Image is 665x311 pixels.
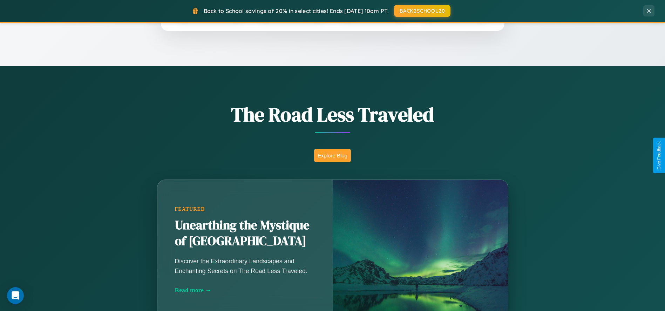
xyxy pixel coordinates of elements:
[175,217,315,250] h2: Unearthing the Mystique of [GEOGRAPHIC_DATA]
[394,5,450,17] button: BACK2SCHOOL20
[314,149,351,162] button: Explore Blog
[175,206,315,212] div: Featured
[122,101,543,128] h1: The Road Less Traveled
[175,286,315,294] div: Read more →
[657,141,661,170] div: Give Feedback
[175,256,315,276] p: Discover the Extraordinary Landscapes and Enchanting Secrets on The Road Less Traveled.
[7,287,24,304] div: Open Intercom Messenger
[204,7,389,14] span: Back to School savings of 20% in select cities! Ends [DATE] 10am PT.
